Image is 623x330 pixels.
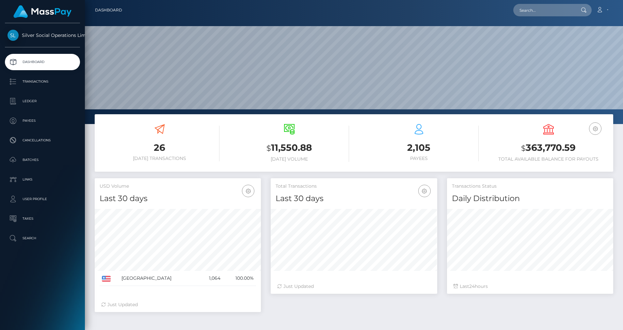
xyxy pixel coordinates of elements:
a: Taxes [5,211,80,227]
h5: USD Volume [100,183,256,190]
h6: Total Available Balance for Payouts [488,156,608,162]
h4: Last 30 days [100,193,256,204]
span: Silver Social Operations Limited [5,32,80,38]
p: Search [8,233,77,243]
td: [GEOGRAPHIC_DATA] [119,271,199,286]
td: 100.00% [223,271,256,286]
a: Cancellations [5,132,80,149]
small: $ [266,144,271,153]
img: MassPay Logo [13,5,72,18]
h4: Daily Distribution [452,193,608,204]
p: Cancellations [8,135,77,145]
a: Dashboard [5,54,80,70]
div: Last hours [454,283,607,290]
a: Transactions [5,73,80,90]
a: Payees [5,113,80,129]
h5: Total Transactions [276,183,432,190]
td: 1,064 [199,271,223,286]
p: Links [8,175,77,184]
a: Ledger [5,93,80,109]
h3: 2,105 [359,141,479,154]
h3: 26 [100,141,219,154]
h4: Last 30 days [276,193,432,204]
p: User Profile [8,194,77,204]
h5: Transactions Status [452,183,608,190]
small: $ [521,144,526,153]
p: Batches [8,155,77,165]
a: Links [5,171,80,188]
p: Payees [8,116,77,126]
h6: Payees [359,156,479,161]
a: Batches [5,152,80,168]
h3: 11,550.88 [229,141,349,155]
a: User Profile [5,191,80,207]
p: Dashboard [8,57,77,67]
h6: [DATE] Volume [229,156,349,162]
input: Search... [513,4,575,16]
a: Dashboard [95,3,122,17]
h6: [DATE] Transactions [100,156,219,161]
h3: 363,770.59 [488,141,608,155]
img: Silver Social Operations Limited [8,30,19,41]
span: 24 [469,283,475,289]
div: Just Updated [101,301,254,308]
img: US.png [102,276,111,282]
a: Search [5,230,80,246]
p: Ledger [8,96,77,106]
p: Taxes [8,214,77,224]
div: Just Updated [277,283,430,290]
p: Transactions [8,77,77,86]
